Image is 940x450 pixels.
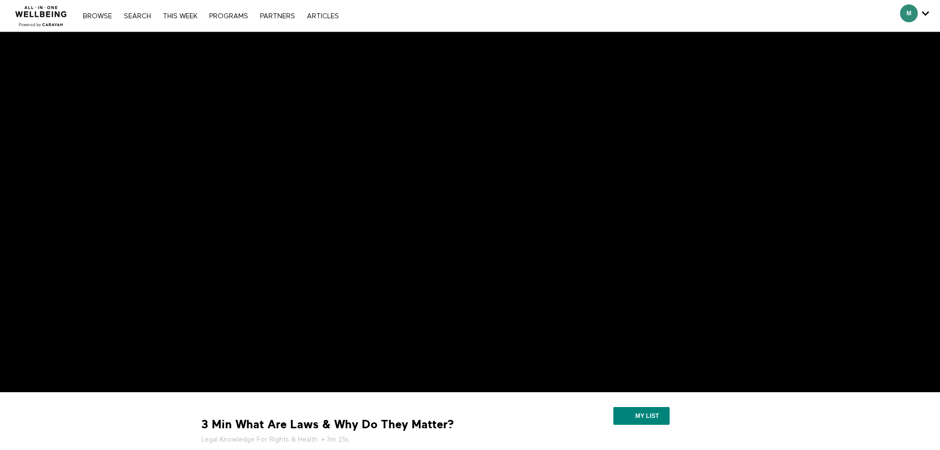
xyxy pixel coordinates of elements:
[302,13,344,20] a: ARTICLES
[201,435,532,445] h5: • 3m 15s
[78,11,343,21] nav: Primary
[255,13,300,20] a: PARTNERS
[158,13,202,20] a: THIS WEEK
[201,435,318,445] a: Legal Knowledge For Rights & Health
[78,13,117,20] a: Browse
[201,417,454,432] strong: 3 Min What Are Laws & Why Do They Matter?
[613,407,669,425] button: My list
[119,13,156,20] a: Search
[204,13,253,20] a: PROGRAMS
